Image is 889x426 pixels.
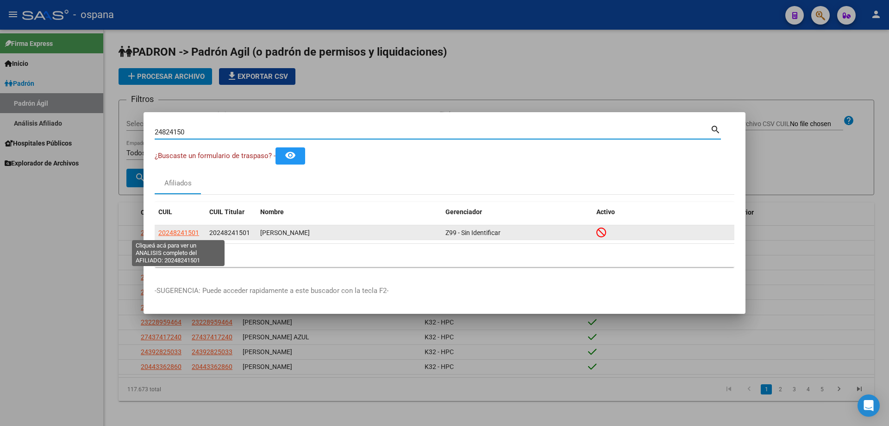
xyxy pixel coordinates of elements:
[858,394,880,417] div: Open Intercom Messenger
[155,286,734,296] p: -SUGERENCIA: Puede acceder rapidamente a este buscador con la tecla F2-
[155,244,734,267] div: 1 total
[285,150,296,161] mat-icon: remove_red_eye
[164,178,192,189] div: Afiliados
[155,152,275,160] span: ¿Buscaste un formulario de traspaso? -
[596,208,615,216] span: Activo
[158,208,172,216] span: CUIL
[442,202,593,222] datatable-header-cell: Gerenciador
[260,228,438,238] div: [PERSON_NAME]
[445,229,501,236] span: Z99 - Sin Identificar
[445,208,482,216] span: Gerenciador
[710,123,721,134] mat-icon: search
[158,229,199,236] span: 20248241501
[209,229,250,236] span: 20248241501
[209,208,244,216] span: CUIL Titular
[593,202,734,222] datatable-header-cell: Activo
[155,202,206,222] datatable-header-cell: CUIL
[257,202,442,222] datatable-header-cell: Nombre
[260,208,284,216] span: Nombre
[206,202,257,222] datatable-header-cell: CUIL Titular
